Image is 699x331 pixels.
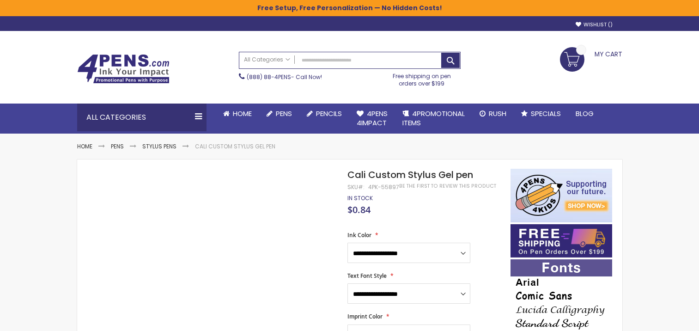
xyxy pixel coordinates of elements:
[347,183,365,191] strong: SKU
[233,109,252,118] span: Home
[77,142,92,150] a: Home
[247,73,291,81] a: (888) 88-4PENS
[276,109,292,118] span: Pens
[347,168,473,181] span: Cali Custom Stylus Gel pen
[489,109,506,118] span: Rush
[195,143,275,150] li: Cali Custom Stylus Gel pen
[347,203,371,216] span: $0.84
[247,73,322,81] span: - Call Now!
[511,169,612,222] img: 4pens 4 kids
[111,142,124,150] a: Pens
[399,183,496,190] a: Be the first to review this product
[349,104,395,134] a: 4Pens4impact
[77,104,207,131] div: All Categories
[259,104,299,124] a: Pens
[357,109,388,128] span: 4Pens 4impact
[472,104,514,124] a: Rush
[316,109,342,118] span: Pencils
[576,109,594,118] span: Blog
[402,109,465,128] span: 4PROMOTIONAL ITEMS
[77,54,170,84] img: 4Pens Custom Pens and Promotional Products
[395,104,472,134] a: 4PROMOTIONALITEMS
[347,195,373,202] div: Availability
[239,52,295,67] a: All Categories
[576,21,613,28] a: Wishlist
[347,313,383,320] span: Imprint Color
[216,104,259,124] a: Home
[347,231,371,239] span: Ink Color
[514,104,568,124] a: Specials
[383,69,461,87] div: Free shipping on pen orders over $199
[347,272,387,280] span: Text Font Style
[347,194,373,202] span: In stock
[244,56,290,63] span: All Categories
[142,142,176,150] a: Stylus Pens
[368,184,399,191] div: 4PK-55897
[531,109,561,118] span: Specials
[299,104,349,124] a: Pencils
[568,104,601,124] a: Blog
[511,224,612,257] img: Free shipping on orders over $199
